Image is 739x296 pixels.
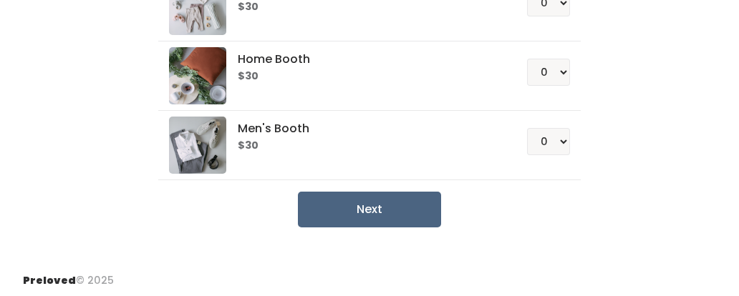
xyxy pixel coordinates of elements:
[238,122,492,135] h5: Men's Booth
[298,192,441,227] button: Next
[238,53,492,66] h5: Home Booth
[238,140,492,152] h6: $30
[238,71,492,82] h6: $30
[169,47,226,104] img: preloved logo
[23,273,76,287] span: Preloved
[238,1,492,13] h6: $30
[169,117,226,174] img: preloved logo
[23,262,114,288] div: © 2025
